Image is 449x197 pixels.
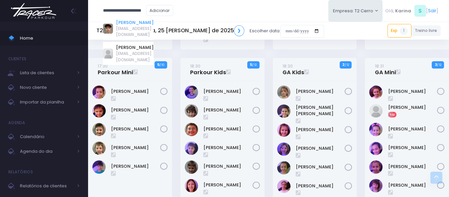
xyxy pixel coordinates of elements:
img: Lara Castilho Farinelli [369,160,383,174]
img: Zac Barboza Swenson [92,160,106,174]
small: / 12 [345,63,349,67]
img: Alice Oliveira Tebechrani [369,104,383,117]
a: [PERSON_NAME] [388,144,437,151]
img: Pedro Moreno [185,160,198,174]
a: [PERSON_NAME] [296,145,345,152]
strong: 5 [157,62,160,67]
span: Karina [395,8,411,14]
img: Bernardo Vinciguerra [185,86,198,99]
a: [PERSON_NAME] [203,88,253,95]
img: Júlia Rojas Silveira [369,142,383,155]
a: [PERSON_NAME] [111,88,160,95]
span: S [414,5,426,17]
strong: 5 [250,62,252,67]
a: Sair [428,7,436,14]
a: [PERSON_NAME] [388,88,437,95]
img: Ana Carla Bertoni [277,104,290,118]
small: / 12 [252,63,257,67]
small: / 10 [160,63,164,67]
a: [PERSON_NAME] [203,107,253,113]
img: Victor Soldi Marques [92,141,106,155]
span: Novo cliente [20,83,73,92]
a: [PERSON_NAME] [388,163,437,170]
img: Ayla ladeira Pupo [277,123,290,137]
span: Olá, [385,8,394,14]
span: Agenda do dia [20,147,73,156]
a: [PERSON_NAME] [203,163,253,170]
small: 18:30 [190,63,200,69]
a: 18:30GA Kids [282,63,304,76]
a: [PERSON_NAME] [388,104,437,111]
img: Isabel Silveira Chulam [277,161,290,174]
a: [PERSON_NAME] [296,88,345,95]
img: Gabriel bicca da costa [185,123,198,136]
small: / 12 [437,63,441,67]
a: [PERSON_NAME] [296,164,345,170]
a: 18:31GA Mini [375,63,396,76]
a: Exp1 [388,24,411,37]
a: 18:30Parkour Kids [190,63,226,76]
div: [ ] [383,3,441,18]
a: [PERSON_NAME] [203,182,253,188]
img: Sofia Ladeira Pupo [185,179,198,192]
img: Inácio Goulart Azevedo [92,104,106,117]
img: Alice Camargo Silva [277,86,290,99]
img: Rodrigo Soldi Marques [92,123,106,136]
span: Importar da planilha [20,98,73,106]
img: Júlia Iervolino Pinheiro Ferreira [277,180,290,193]
span: Home [20,34,80,43]
h4: Clientes [8,52,26,66]
a: [PERSON_NAME] [296,126,345,133]
span: Calendário [20,132,73,141]
img: João Pedro de Arruda Camargo Kestener [185,141,198,155]
a: Adicionar [146,5,173,16]
img: Clara Queiroz Skliutas [277,142,290,156]
a: [PERSON_NAME] [203,144,253,151]
small: 18:30 [282,63,293,69]
img: Laura Florindo Lanzilotti [369,179,383,192]
a: [PERSON_NAME] [116,19,154,26]
a: [PERSON_NAME] [111,144,160,151]
a: [PERSON_NAME] [116,44,154,51]
a: [PERSON_NAME] [296,183,345,189]
strong: 3 [435,62,437,67]
span: Lista de clientes [20,69,73,77]
img: Gabriel Campiglia Scoz [185,104,198,117]
strong: 2 [342,62,345,67]
small: 18:31 [375,63,384,69]
a: Treino livre [411,25,441,36]
a: [PERSON_NAME] [388,126,437,132]
img: Bernardo tiboni [92,86,106,99]
img: Joana rojas Silveira [369,123,383,136]
img: Alice Iervolino Pinheiro Ferreira [369,86,383,99]
span: [EMAIL_ADDRESS][DOMAIN_NAME] [116,26,154,38]
h5: T2 Cerro Segunda, 25 [PERSON_NAME] de 2025 [96,25,244,36]
a: [PERSON_NAME] [203,126,253,132]
a: [PERSON_NAME] [111,163,160,170]
span: [EMAIL_ADDRESS][DOMAIN_NAME] [116,51,154,63]
span: Relatórios de clientes [20,182,73,190]
div: Escolher data: [96,23,324,39]
a: [PERSON_NAME] [388,182,437,189]
h4: Agenda [8,116,25,129]
a: ❯ [234,25,245,36]
a: [PERSON_NAME] [111,126,160,132]
a: [PERSON_NAME] [111,107,160,113]
a: 17:30Parkour Mini [98,63,133,76]
a: [PERSON_NAME] [PERSON_NAME] [296,104,345,117]
small: 17:30 [98,63,108,69]
h4: Relatórios [8,165,33,179]
span: 1 [400,27,408,35]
